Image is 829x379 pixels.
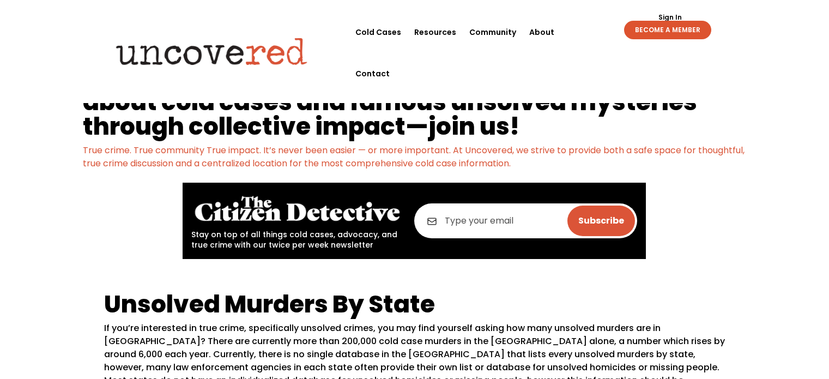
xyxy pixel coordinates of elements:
[469,11,516,53] a: Community
[414,203,637,238] input: Type your email
[191,191,403,227] img: The Citizen Detective
[83,144,745,170] a: True crime. True community True impact. It’s never been easier — or more important. At Uncovered,...
[406,110,519,143] a: —join us!
[355,11,401,53] a: Cold Cases
[567,206,635,236] input: Subscribe
[529,11,554,53] a: About
[83,65,746,144] h1: We’re building a platform to help uncover answers about cold cases and famous unsolved mysteries ...
[191,191,403,250] div: Stay on top of all things cold cases, advocacy, and true crime with our twice per week newsletter
[104,292,725,322] h1: Unsolved Murders By State
[652,14,688,21] a: Sign In
[355,53,390,94] a: Contact
[414,11,456,53] a: Resources
[624,21,711,39] a: BECOME A MEMBER
[107,30,317,73] img: Uncovered logo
